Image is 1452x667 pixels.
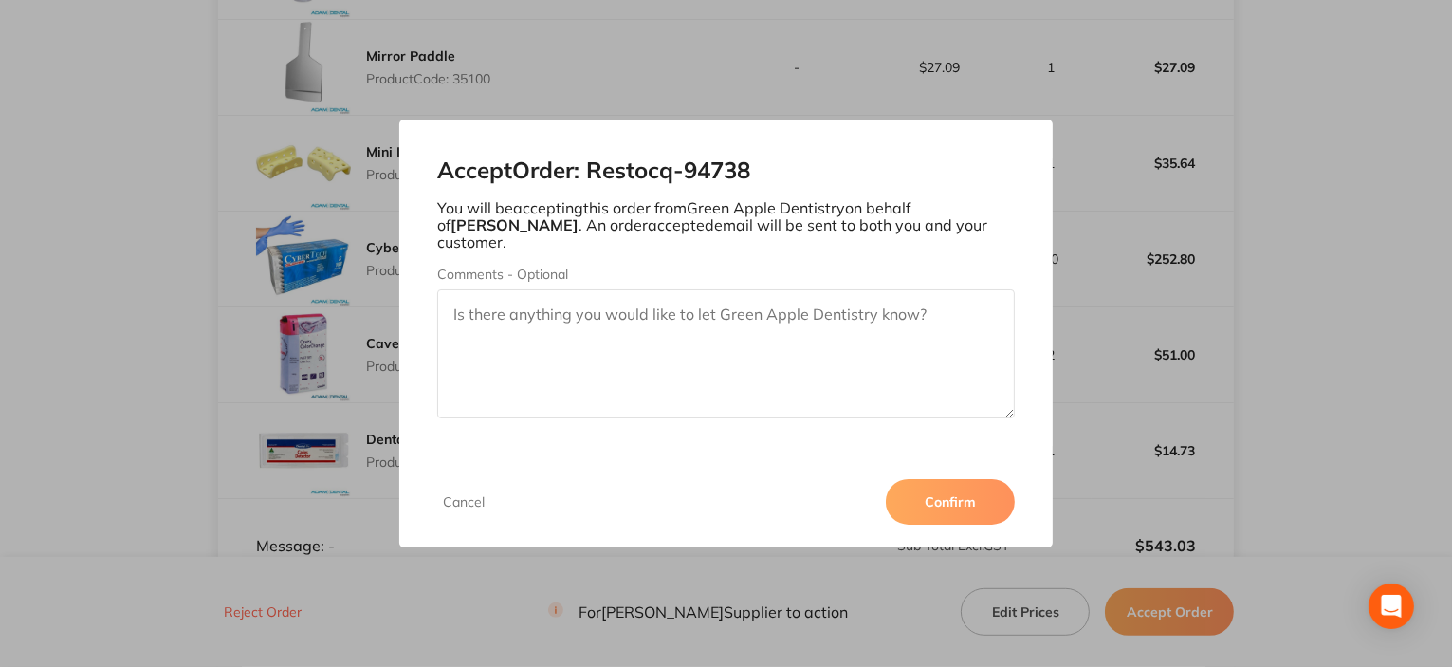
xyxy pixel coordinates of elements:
[437,157,1015,184] h2: Accept Order: Restocq- 94738
[437,493,490,510] button: Cancel
[450,215,579,234] b: [PERSON_NAME]
[437,267,1015,282] label: Comments - Optional
[1369,584,1414,629] div: Open Intercom Messenger
[886,479,1015,525] button: Confirm
[437,199,1015,251] p: You will be accepting this order from Green Apple Dentistry on behalf of . An order accepted emai...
